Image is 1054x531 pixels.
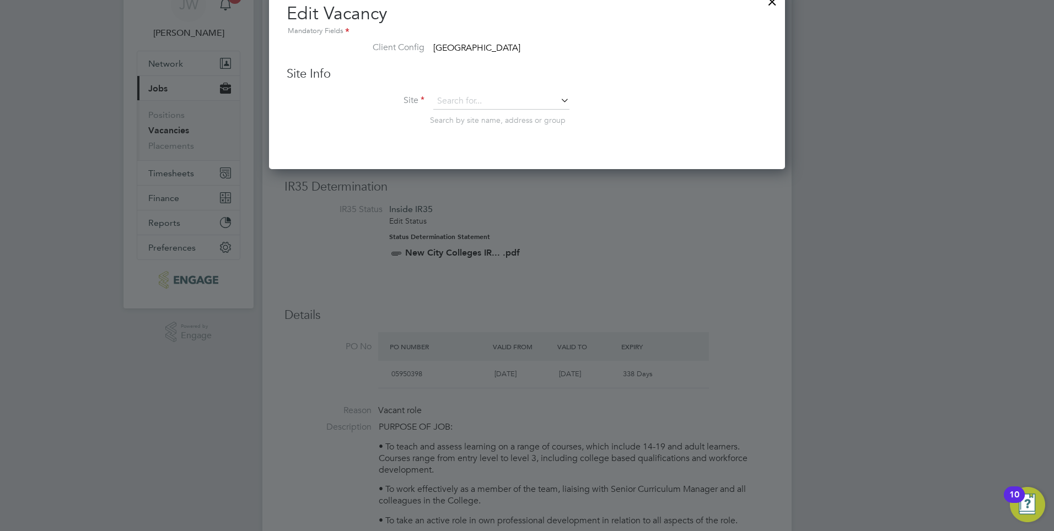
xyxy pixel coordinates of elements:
[287,66,767,82] h3: Site Info
[433,42,520,53] span: [GEOGRAPHIC_DATA]
[287,25,767,37] div: Mandatory Fields
[430,115,566,125] span: Search by site name, address or group
[287,42,424,53] label: Client Config
[287,2,767,37] h2: Edit Vacancy
[433,93,569,110] input: Search for...
[287,95,424,106] label: Site
[1010,487,1045,522] button: Open Resource Center, 10 new notifications
[1009,495,1019,509] div: 10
